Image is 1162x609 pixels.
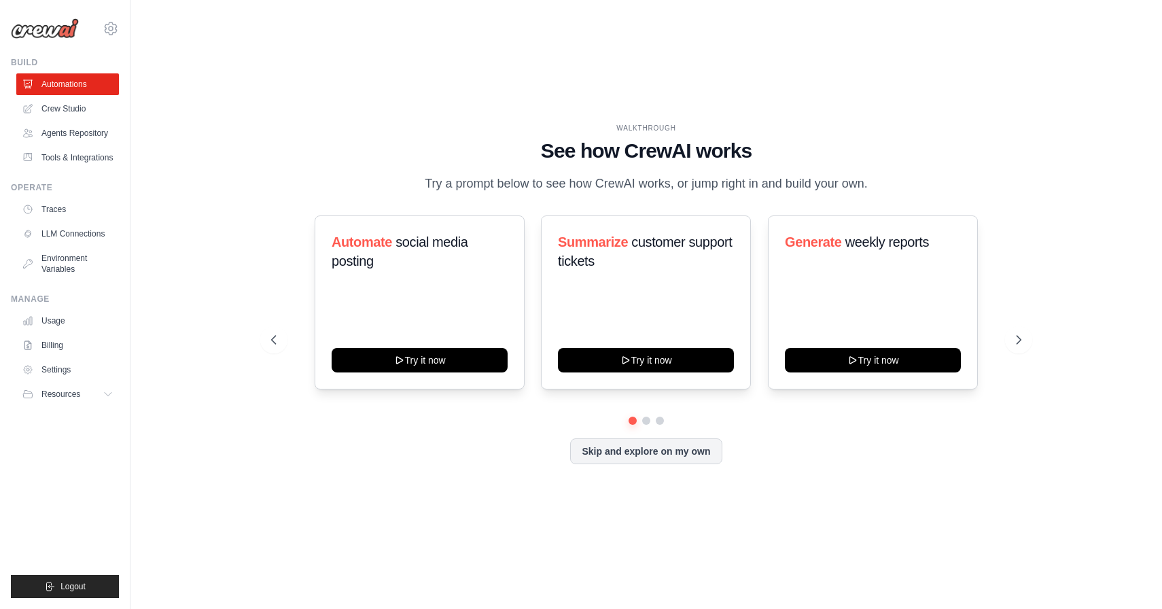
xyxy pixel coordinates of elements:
a: Automations [16,73,119,95]
a: Tools & Integrations [16,147,119,169]
button: Logout [11,575,119,598]
span: Logout [60,581,86,592]
p: Try a prompt below to see how CrewAI works, or jump right in and build your own. [418,174,875,194]
button: Try it now [332,348,508,372]
span: social media posting [332,234,468,268]
a: Usage [16,310,119,332]
button: Try it now [558,348,734,372]
a: Crew Studio [16,98,119,120]
span: Generate [785,234,842,249]
a: Environment Variables [16,247,119,280]
a: LLM Connections [16,223,119,245]
span: weekly reports [845,234,928,249]
span: Summarize [558,234,628,249]
span: customer support tickets [558,234,732,268]
div: Operate [11,182,119,193]
button: Try it now [785,348,961,372]
img: Logo [11,18,79,39]
a: Traces [16,198,119,220]
button: Skip and explore on my own [570,438,722,464]
a: Agents Repository [16,122,119,144]
button: Resources [16,383,119,405]
div: WALKTHROUGH [271,123,1021,133]
div: Build [11,57,119,68]
a: Billing [16,334,119,356]
span: Automate [332,234,392,249]
h1: See how CrewAI works [271,139,1021,163]
span: Resources [41,389,80,400]
div: Manage [11,294,119,304]
a: Settings [16,359,119,381]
